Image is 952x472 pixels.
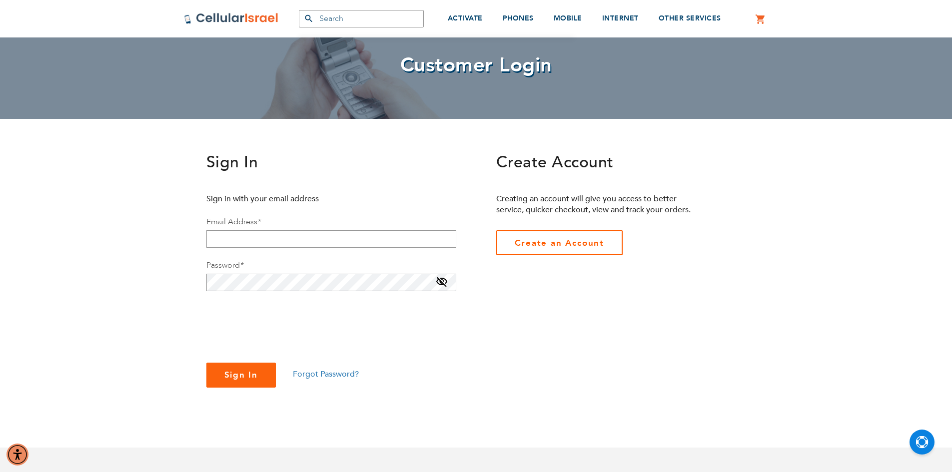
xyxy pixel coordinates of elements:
iframe: reCAPTCHA [206,303,358,342]
a: Forgot Password? [293,369,359,380]
span: Sign In [224,369,258,381]
p: Sign in with your email address [206,193,409,204]
a: Create an Account [496,230,623,255]
p: Creating an account will give you access to better service, quicker checkout, view and track your... [496,193,699,215]
img: Cellular Israel Logo [184,12,279,24]
div: Accessibility Menu [6,444,28,466]
span: Customer Login [400,51,552,79]
span: OTHER SERVICES [659,13,721,23]
span: INTERNET [602,13,639,23]
span: MOBILE [554,13,582,23]
span: PHONES [503,13,534,23]
input: Search [299,10,424,27]
label: Email Address [206,216,261,227]
span: ACTIVATE [448,13,483,23]
span: Sign In [206,151,258,173]
span: Create Account [496,151,614,173]
span: Create an Account [515,237,605,249]
button: Sign In [206,363,276,388]
input: Email [206,230,456,248]
label: Password [206,260,243,271]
